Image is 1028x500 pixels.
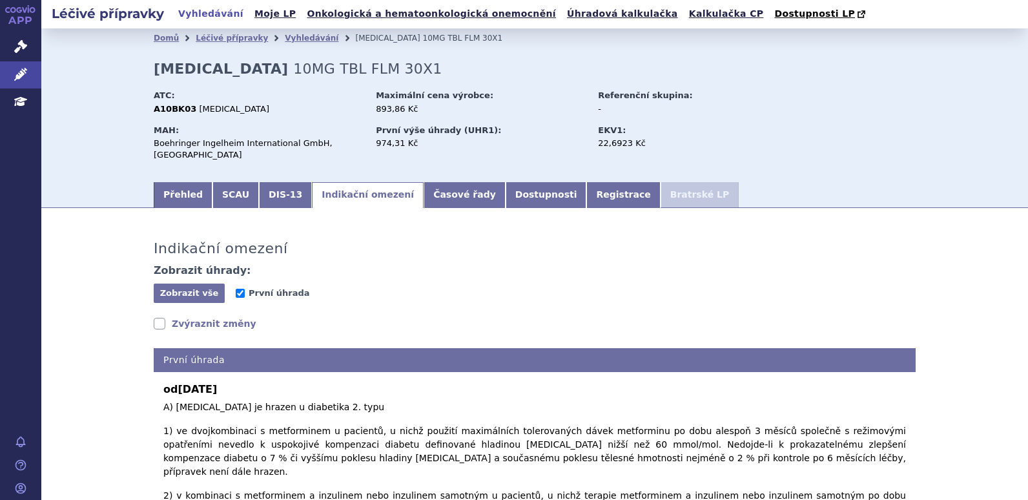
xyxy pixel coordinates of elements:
span: První úhrada [249,288,309,298]
a: Léčivé přípravky [196,34,268,43]
a: Vyhledávání [285,34,338,43]
input: První úhrada [236,289,245,298]
strong: [MEDICAL_DATA] [154,61,288,77]
a: Přehled [154,182,212,208]
span: 10MG TBL FLM 30X1 [423,34,503,43]
a: Zvýraznit změny [154,317,256,330]
a: Moje LP [251,5,300,23]
span: Zobrazit vše [160,288,219,298]
strong: ATC: [154,90,175,100]
a: Úhradová kalkulačka [563,5,682,23]
a: Domů [154,34,179,43]
button: Zobrazit vše [154,284,225,303]
a: Kalkulačka CP [685,5,768,23]
span: [DATE] [178,383,217,395]
h3: Indikační omezení [154,240,288,257]
strong: A10BK03 [154,104,196,114]
a: Časové řady [424,182,506,208]
b: od [163,382,906,397]
strong: Maximální cena výrobce: [376,90,493,100]
strong: EKV1: [598,125,626,135]
strong: MAH: [154,125,179,135]
h4: Zobrazit úhrady: [154,264,251,277]
div: Boehringer Ingelheim International GmbH, [GEOGRAPHIC_DATA] [154,138,364,161]
a: Dostupnosti [506,182,587,208]
a: DIS-13 [259,182,312,208]
a: Onkologická a hematoonkologická onemocnění [303,5,560,23]
h4: První úhrada [154,348,916,372]
strong: Referenční skupina: [598,90,692,100]
div: 974,31 Kč [376,138,586,149]
div: 893,86 Kč [376,103,586,115]
span: Dostupnosti LP [774,8,855,19]
a: Vyhledávání [174,5,247,23]
div: - [598,103,743,115]
a: Indikační omezení [312,182,424,208]
a: SCAU [212,182,259,208]
h2: Léčivé přípravky [41,5,174,23]
a: Dostupnosti LP [770,5,872,23]
span: [MEDICAL_DATA] [355,34,420,43]
div: 22,6923 Kč [598,138,743,149]
span: [MEDICAL_DATA] [199,104,269,114]
a: Registrace [586,182,660,208]
span: 10MG TBL FLM 30X1 [293,61,442,77]
strong: První výše úhrady (UHR1): [376,125,501,135]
